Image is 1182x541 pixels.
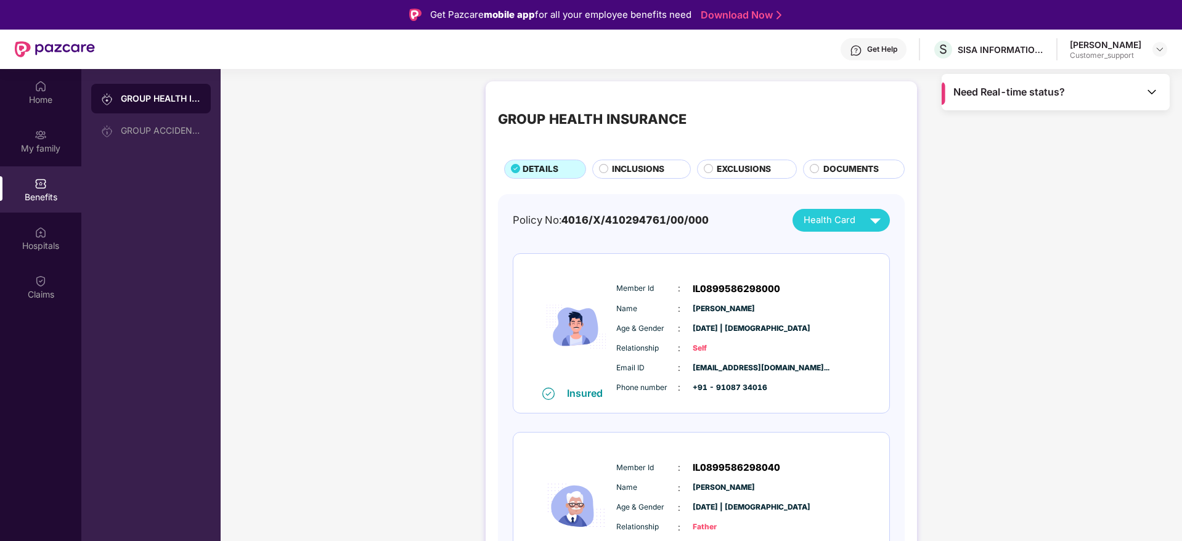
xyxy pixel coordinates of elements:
span: 4016/X/410294761/00/000 [561,214,709,226]
img: Toggle Icon [1146,86,1158,98]
span: INCLUSIONS [612,163,664,176]
span: : [678,461,680,474]
span: Member Id [616,462,678,474]
img: Logo [409,9,422,21]
img: svg+xml;base64,PHN2ZyBpZD0iRHJvcGRvd24tMzJ4MzIiIHhtbG5zPSJodHRwOi8vd3d3LnczLm9yZy8yMDAwL3N2ZyIgd2... [1155,44,1165,54]
img: svg+xml;base64,PHN2ZyBpZD0iSG9zcGl0YWxzIiB4bWxucz0iaHR0cDovL3d3dy53My5vcmcvMjAwMC9zdmciIHdpZHRoPS... [35,226,47,238]
img: svg+xml;base64,PHN2ZyBpZD0iSG9tZSIgeG1sbnM9Imh0dHA6Ly93d3cudzMub3JnLzIwMDAvc3ZnIiB3aWR0aD0iMjAiIG... [35,80,47,92]
span: Self [693,343,754,354]
span: Relationship [616,343,678,354]
div: Get Pazcare for all your employee benefits need [430,7,691,22]
span: : [678,501,680,515]
span: Need Real-time status? [953,86,1065,99]
span: S [939,42,947,57]
span: Phone number [616,382,678,394]
span: DOCUMENTS [823,163,879,176]
img: svg+xml;base64,PHN2ZyB3aWR0aD0iMjAiIGhlaWdodD0iMjAiIHZpZXdCb3g9IjAgMCAyMCAyMCIgZmlsbD0ibm9uZSIgeG... [35,129,47,141]
img: svg+xml;base64,PHN2ZyBpZD0iQ2xhaW0iIHhtbG5zPSJodHRwOi8vd3d3LnczLm9yZy8yMDAwL3N2ZyIgd2lkdGg9IjIwIi... [35,275,47,287]
span: [DATE] | [DEMOGRAPHIC_DATA] [693,323,754,335]
div: GROUP HEALTH INSURANCE [121,92,201,105]
span: +91 - 91087 34016 [693,382,754,394]
div: [PERSON_NAME] [1070,39,1141,51]
div: Get Help [867,44,897,54]
img: Stroke [776,9,781,22]
span: Relationship [616,521,678,533]
img: svg+xml;base64,PHN2ZyB4bWxucz0iaHR0cDovL3d3dy53My5vcmcvMjAwMC9zdmciIHZpZXdCb3g9IjAgMCAyNCAyNCIgd2... [865,209,886,231]
span: : [678,361,680,375]
span: : [678,481,680,495]
span: : [678,341,680,355]
img: icon [539,267,613,387]
span: [PERSON_NAME] [693,482,754,494]
button: Health Card [793,209,890,232]
img: svg+xml;base64,PHN2ZyBpZD0iQmVuZWZpdHMiIHhtbG5zPSJodHRwOi8vd3d3LnczLm9yZy8yMDAwL3N2ZyIgd2lkdGg9Ij... [35,177,47,190]
span: : [678,521,680,534]
span: DETAILS [523,163,558,176]
span: Age & Gender [616,502,678,513]
img: New Pazcare Logo [15,41,95,57]
span: Member Id [616,283,678,295]
img: svg+xml;base64,PHN2ZyB3aWR0aD0iMjAiIGhlaWdodD0iMjAiIHZpZXdCb3g9IjAgMCAyMCAyMCIgZmlsbD0ibm9uZSIgeG... [101,93,113,105]
span: [PERSON_NAME] [693,303,754,315]
span: IL0899586298040 [693,460,780,475]
span: IL0899586298000 [693,282,780,296]
span: [EMAIL_ADDRESS][DOMAIN_NAME]... [693,362,754,374]
div: GROUP HEALTH INSURANCE [498,108,687,129]
div: Insured [567,387,610,399]
div: Customer_support [1070,51,1141,60]
div: SISA INFORMATION SECURITY PVT LTD [958,44,1044,55]
span: Father [693,521,754,533]
strong: mobile app [484,9,535,20]
span: Name [616,303,678,315]
span: Name [616,482,678,494]
div: GROUP ACCIDENTAL INSURANCE [121,126,201,136]
a: Download Now [701,9,778,22]
span: [DATE] | [DEMOGRAPHIC_DATA] [693,502,754,513]
img: svg+xml;base64,PHN2ZyBpZD0iSGVscC0zMngzMiIgeG1sbnM9Imh0dHA6Ly93d3cudzMub3JnLzIwMDAvc3ZnIiB3aWR0aD... [850,44,862,57]
span: EXCLUSIONS [717,163,771,176]
div: Policy No: [513,212,709,228]
span: : [678,381,680,394]
span: : [678,322,680,335]
span: : [678,302,680,315]
span: Health Card [804,213,855,227]
span: : [678,282,680,295]
span: Email ID [616,362,678,374]
span: Age & Gender [616,323,678,335]
img: svg+xml;base64,PHN2ZyB4bWxucz0iaHR0cDovL3d3dy53My5vcmcvMjAwMC9zdmciIHdpZHRoPSIxNiIgaGVpZ2h0PSIxNi... [542,388,555,400]
img: svg+xml;base64,PHN2ZyB3aWR0aD0iMjAiIGhlaWdodD0iMjAiIHZpZXdCb3g9IjAgMCAyMCAyMCIgZmlsbD0ibm9uZSIgeG... [101,125,113,137]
